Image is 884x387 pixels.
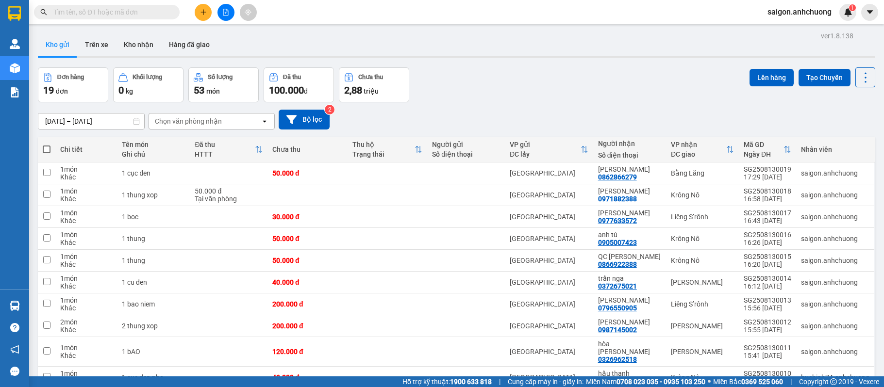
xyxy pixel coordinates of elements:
[269,84,304,96] span: 100.000
[744,150,784,158] div: Ngày ĐH
[122,235,185,242] div: 1 thung
[60,231,112,239] div: 1 món
[217,4,234,21] button: file-add
[510,373,588,381] div: [GEOGRAPHIC_DATA]
[195,195,263,203] div: Tại văn phòng
[208,74,233,81] div: Số lượng
[113,67,183,102] button: Khối lượng0kg
[60,318,112,326] div: 2 món
[598,165,661,173] div: Nguyen Le
[304,87,308,95] span: đ
[861,4,878,21] button: caret-down
[671,150,726,158] div: ĐC giao
[830,378,837,385] span: copyright
[60,344,112,352] div: 1 món
[116,33,161,56] button: Kho nhận
[744,274,791,282] div: SG2508130014
[272,278,343,286] div: 40.000 đ
[801,145,869,153] div: Nhân viên
[10,63,20,73] img: warehouse-icon
[598,340,661,355] div: hòa đạ tong
[598,326,637,334] div: 0987145002
[279,110,330,129] button: Bộ lọc
[358,74,383,81] div: Chưa thu
[598,217,637,225] div: 0977633572
[744,370,791,377] div: SG2508130010
[801,373,869,381] div: huebinh74.anhchuong
[598,274,661,282] div: trần nga
[283,74,301,81] div: Đã thu
[739,137,796,162] th: Toggle SortBy
[671,235,734,242] div: Krông Nô
[598,140,661,147] div: Người nhận
[744,187,791,195] div: SG2508130018
[801,278,869,286] div: saigon.anhchuong
[671,141,726,148] div: VP nhận
[510,322,588,330] div: [GEOGRAPHIC_DATA]
[60,195,112,203] div: Khác
[750,69,794,86] button: Lên hàng
[272,300,343,308] div: 200.000 đ
[801,300,869,308] div: saigon.anhchuong
[598,231,661,239] div: anh tú
[760,6,839,18] span: saigon.anhchuong
[598,355,637,363] div: 0326962518
[499,376,500,387] span: |
[272,348,343,355] div: 120.000 đ
[60,145,112,153] div: Chi tiết
[598,282,637,290] div: 0372675021
[790,376,792,387] span: |
[122,373,185,381] div: 1 cuc den nho
[598,239,637,246] div: 0905007423
[801,235,869,242] div: saigon.anhchuong
[671,300,734,308] div: Liêng S’rônh
[801,257,869,264] div: saigon.anhchuong
[352,150,415,158] div: Trạng thái
[744,318,791,326] div: SG2508130012
[272,145,343,153] div: Chưa thu
[801,169,869,177] div: saigon.anhchuong
[671,169,734,177] div: Bằng Lăng
[510,300,588,308] div: [GEOGRAPHIC_DATA]
[708,380,711,384] span: ⚪️
[598,304,637,312] div: 0796550905
[450,378,492,386] strong: 1900 633 818
[510,257,588,264] div: [GEOGRAPHIC_DATA]
[849,4,856,11] sup: 1
[60,352,112,359] div: Khác
[617,378,705,386] strong: 0708 023 035 - 0935 103 250
[245,9,251,16] span: aim
[60,304,112,312] div: Khác
[344,84,362,96] span: 2,88
[744,209,791,217] div: SG2508130017
[508,376,584,387] span: Cung cấp máy in - giấy in:
[40,9,47,16] span: search
[272,169,343,177] div: 50.000 đ
[741,378,783,386] strong: 0369 525 060
[60,296,112,304] div: 1 món
[122,322,185,330] div: 2 thung xop
[510,278,588,286] div: [GEOGRAPHIC_DATA]
[60,282,112,290] div: Khác
[713,376,783,387] span: Miền Bắc
[744,282,791,290] div: 16:12 [DATE]
[122,213,185,221] div: 1 boc
[122,348,185,355] div: 1 bAO
[671,322,734,330] div: [PERSON_NAME]
[598,187,661,195] div: Phan Minh thiện
[122,300,185,308] div: 1 bao niem
[325,105,334,114] sup: 2
[598,173,637,181] div: 0862866279
[272,373,343,381] div: 40.000 đ
[240,4,257,21] button: aim
[866,8,874,16] span: caret-down
[38,33,77,56] button: Kho gửi
[57,74,84,81] div: Đơn hàng
[77,33,116,56] button: Trên xe
[598,370,661,377] div: hậu thanh
[122,191,185,199] div: 1 thung xop
[195,141,255,148] div: Đã thu
[598,195,637,203] div: 0971882388
[364,87,379,95] span: triệu
[194,84,204,96] span: 53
